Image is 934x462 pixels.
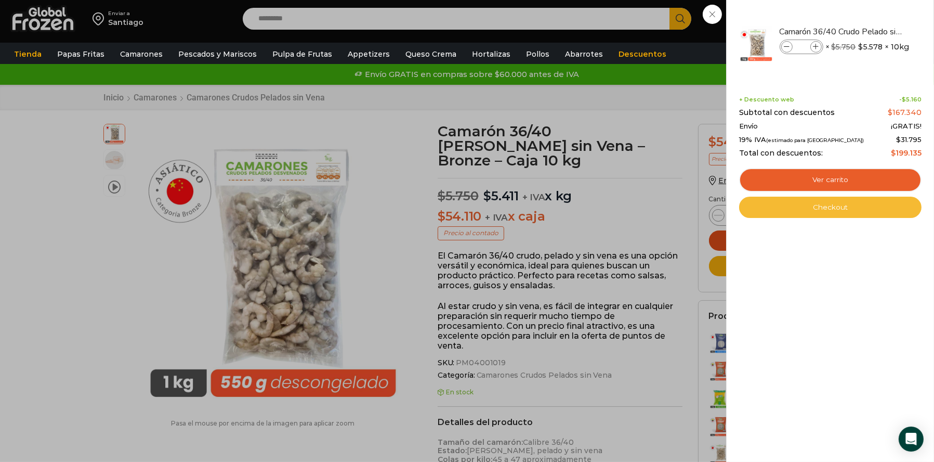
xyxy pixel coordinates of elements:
[739,96,794,103] span: + Descuento web
[794,41,809,53] input: Product quantity
[888,108,892,117] span: $
[52,44,110,64] a: Papas Fritas
[400,44,462,64] a: Queso Crema
[267,44,337,64] a: Pulpa de Frutas
[521,44,555,64] a: Pollos
[859,42,883,52] bdi: 5.578
[560,44,608,64] a: Abarrotes
[739,149,823,158] span: Total con descuentos:
[343,44,395,64] a: Appetizers
[613,44,672,64] a: Descuentos
[896,135,901,144] span: $
[902,96,906,103] span: $
[896,135,922,144] span: 31.795
[739,136,864,144] span: 19% IVA
[739,197,922,219] a: Checkout
[891,148,896,158] span: $
[739,108,835,117] span: Subtotal con descuentos
[888,108,922,117] bdi: 167.340
[859,42,863,52] span: $
[899,427,924,452] div: Open Intercom Messenger
[891,122,922,131] span: ¡GRATIS!
[826,40,909,54] span: × × 10kg
[832,42,836,52] span: $
[832,42,856,52] bdi: 5.750
[891,148,922,158] bdi: 199.135
[739,122,758,131] span: Envío
[780,26,903,37] a: Camarón 36/40 Crudo Pelado sin Vena - Bronze - Caja 10 kg
[173,44,262,64] a: Pescados y Mariscos
[902,96,922,103] bdi: 5.160
[9,44,47,64] a: Tienda
[115,44,168,64] a: Camarones
[899,96,922,103] span: -
[766,137,864,143] small: (estimado para [GEOGRAPHIC_DATA])
[739,168,922,192] a: Ver carrito
[467,44,516,64] a: Hortalizas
